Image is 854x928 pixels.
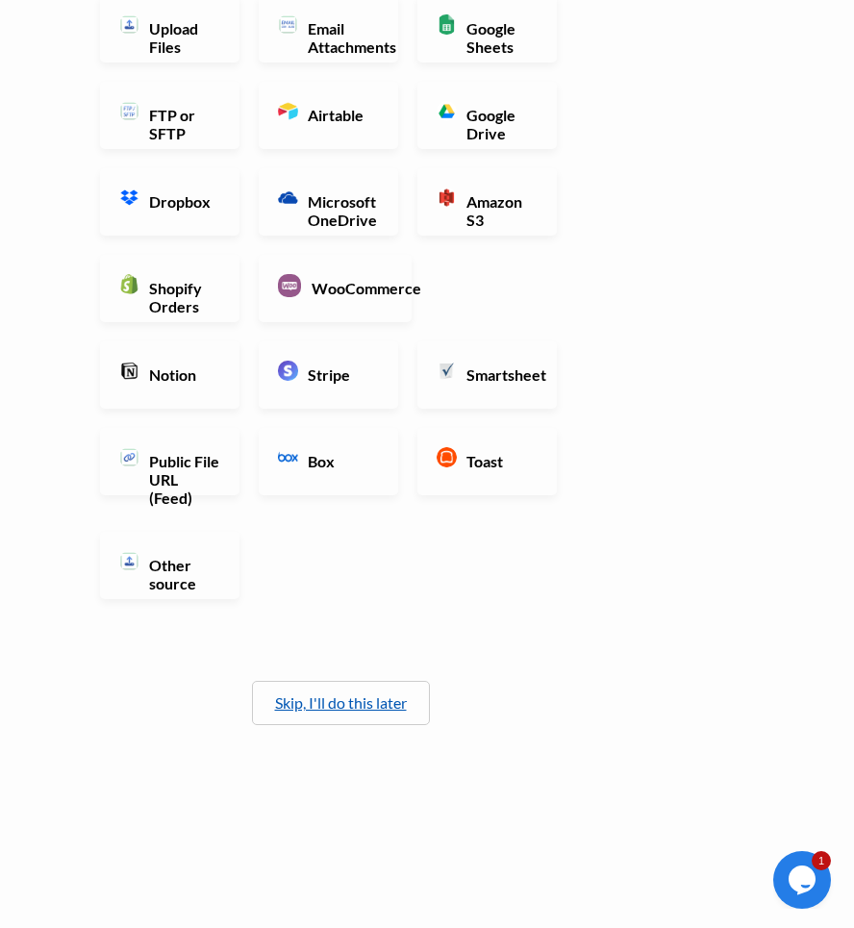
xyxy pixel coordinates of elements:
[100,255,239,322] a: Shopify Orders
[259,428,398,495] a: Box
[303,106,379,124] h6: Airtable
[462,106,538,142] h6: Google Drive
[417,428,557,495] a: Toast
[278,274,301,297] img: WooCommerce App & API
[303,192,379,229] h6: Microsoft OneDrive
[144,365,220,384] h6: Notion
[144,279,220,315] h6: Shopify Orders
[119,361,139,381] img: Notion App & API
[259,255,412,322] a: WooCommerce
[278,447,298,467] img: Box App & API
[278,101,298,121] img: Airtable App & API
[462,365,538,384] h6: Smartsheet
[417,168,557,236] a: Amazon S3
[462,19,538,56] h6: Google Sheets
[144,192,220,211] h6: Dropbox
[119,101,139,121] img: FTP or SFTP App & API
[307,279,392,297] h6: WooCommerce
[100,428,239,495] a: Public File URL (Feed)
[278,188,298,208] img: Microsoft OneDrive App & API
[303,365,379,384] h6: Stripe
[144,19,220,56] h6: Upload Files
[462,452,538,470] h6: Toast
[437,361,457,381] img: Smartsheet App & API
[119,188,139,208] img: Dropbox App & API
[144,556,220,592] h6: Other source
[275,693,407,712] a: Skip, I'll do this later
[100,532,239,599] a: Other source
[100,82,239,149] a: FTP or SFTP
[417,341,557,409] a: Smartsheet
[100,168,239,236] a: Dropbox
[144,106,220,142] h6: FTP or SFTP
[278,14,298,35] img: Email New CSV or XLSX File App & API
[417,82,557,149] a: Google Drive
[773,851,835,909] iframe: chat widget
[259,82,398,149] a: Airtable
[259,341,398,409] a: Stripe
[100,341,239,409] a: Notion
[437,14,457,35] img: Google Sheets App & API
[303,19,379,56] h6: Email Attachments
[462,192,538,229] h6: Amazon S3
[437,188,457,208] img: Amazon S3 App & API
[119,447,139,467] img: Public File URL App & API
[259,168,398,236] a: Microsoft OneDrive
[303,452,379,470] h6: Box
[119,274,139,294] img: Shopify App & API
[278,361,298,381] img: Stripe App & API
[144,452,220,508] h6: Public File URL (Feed)
[437,101,457,121] img: Google Drive App & API
[119,14,139,35] img: Upload Files App & API
[119,551,139,571] img: Other Source App & API
[437,447,457,467] img: Toast App & API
